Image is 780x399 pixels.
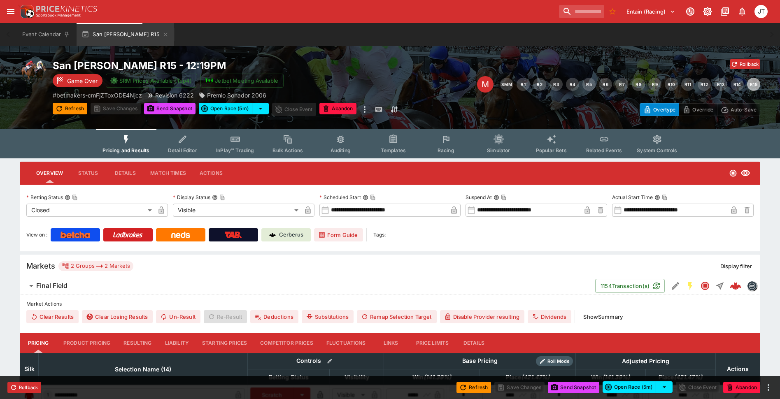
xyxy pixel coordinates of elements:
button: select merge strategy [656,381,673,393]
button: Jetbet Meeting Available [200,74,284,88]
th: Actions [715,353,760,385]
button: Josh Tanner [752,2,770,21]
span: Popular Bets [536,147,567,153]
button: R3 [549,78,563,91]
button: R10 [665,78,678,91]
button: Betting StatusCopy To Clipboard [65,195,70,200]
button: R5 [582,78,596,91]
div: split button [603,381,673,393]
svg: Closed [729,169,737,177]
button: Clear Losing Results [82,310,153,323]
button: Match Times [144,163,193,183]
button: Open Race (5m) [603,381,656,393]
span: Pricing and Results [102,147,149,153]
button: Fluctuations [320,333,373,353]
span: Win(141.39%) [403,372,460,382]
span: Racing [438,147,454,153]
p: Premio Sonador 2006 [207,91,266,100]
div: Visible [173,204,301,217]
div: Show/hide Price Roll mode configuration. [536,356,573,366]
button: Display StatusCopy To Clipboard [212,195,218,200]
button: Open Race (5m) [199,103,252,114]
button: R14 [731,78,744,91]
img: PriceKinetics Logo [18,3,35,20]
svg: Closed [700,281,710,291]
button: No Bookmarks [606,5,619,18]
span: Selection Name (14) [106,364,180,374]
div: 4bf6f45e-b0d0-4a32-ab87-1ac2145dcfd8 [730,280,741,292]
button: R4 [566,78,579,91]
img: logo-cerberus--red.svg [730,280,741,292]
button: Remap Selection Target [357,310,437,323]
button: Copy To Clipboard [72,195,78,200]
p: Revision 6222 [155,91,194,100]
th: Silk [20,353,39,385]
div: Premio Sonador 2006 [199,91,266,100]
span: Win(141.39%) [582,372,639,382]
img: Neds [171,232,190,238]
button: Suspend AtCopy To Clipboard [494,195,499,200]
p: Copy To Clipboard [53,91,142,100]
div: Josh Tanner [754,5,768,18]
em: ( 141.39 %) [424,372,451,382]
button: Starting Prices [196,333,254,353]
button: R15 [747,78,760,91]
button: more [360,103,370,116]
div: 2 Groups 2 Markets [62,261,130,271]
span: Templates [381,147,406,153]
button: R6 [599,78,612,91]
button: Resulting [117,333,158,353]
button: Pricing [20,333,57,353]
button: Send Snapshot [548,382,599,393]
span: Betting Status [260,372,318,382]
img: Ladbrokes [113,232,143,238]
img: horse_racing.png [20,59,46,86]
button: Deductions [250,310,298,323]
button: SRM Prices Available (Top4) [106,74,197,88]
nav: pagination navigation [500,78,760,91]
h5: Markets [26,261,55,271]
button: ShowSummary [578,310,628,323]
button: Disable Provider resulting [440,310,524,323]
p: Scheduled Start [319,194,361,201]
button: Dividends [528,310,571,323]
button: Overview [30,163,70,183]
button: Details [107,163,144,183]
button: Price Limits [410,333,456,353]
span: Auditing [331,147,351,153]
span: Un-Result [156,310,200,323]
input: search [559,5,604,18]
button: R7 [615,78,629,91]
button: R8 [632,78,645,91]
button: SMM [500,78,513,91]
button: Override [679,103,717,116]
button: Toggle light/dark mode [700,4,715,19]
a: Cerberus [261,228,311,241]
span: Simulator [487,147,510,153]
button: Product Pricing [57,333,117,353]
span: InPlay™ Trading [216,147,254,153]
p: Override [692,105,713,114]
div: split button [199,103,269,114]
img: Cerberus [269,232,276,238]
th: Controls [247,353,384,369]
label: View on : [26,228,47,241]
span: Mark an event as closed and abandoned. [723,383,760,391]
button: R11 [681,78,694,91]
button: R2 [533,78,546,91]
svg: Visible [740,168,750,178]
th: Adjusted Pricing [575,353,715,369]
img: PriceKinetics [36,6,97,12]
span: Detail Editor [168,147,197,153]
p: Auto-Save [731,105,757,114]
img: Betcha [61,232,90,238]
button: Competitor Prices [254,333,320,353]
p: Game Over [67,77,98,85]
button: SGM Enabled [683,278,698,293]
button: Notifications [735,4,750,19]
div: Base Pricing [459,356,501,366]
div: Event type filters [96,129,684,158]
div: Start From [640,103,760,116]
em: ( 141.39 %) [602,372,630,382]
h2: Copy To Clipboard [53,59,407,72]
